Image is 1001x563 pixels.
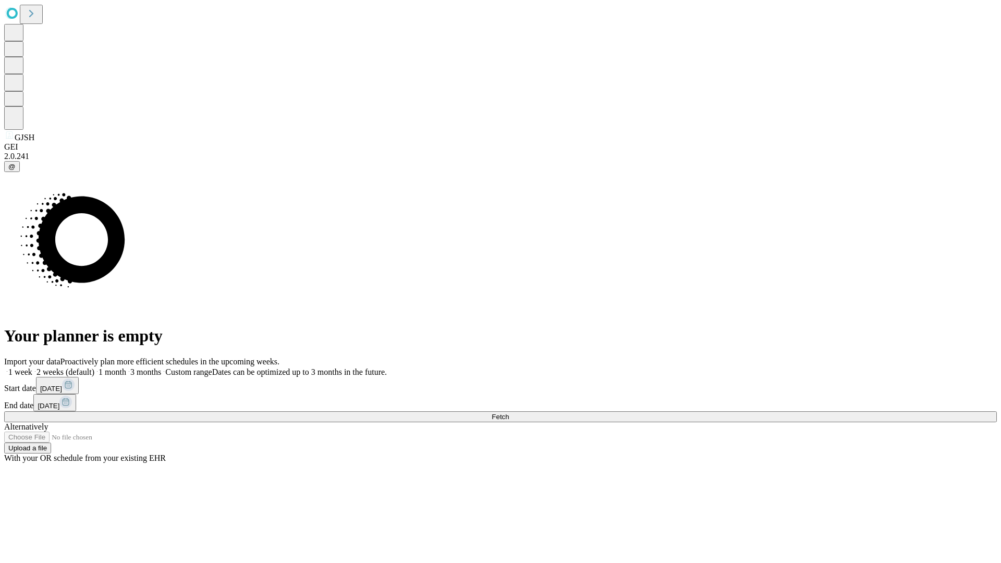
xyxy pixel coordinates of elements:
div: End date [4,394,997,411]
span: [DATE] [40,385,62,393]
button: Upload a file [4,443,51,454]
span: Fetch [492,413,509,421]
span: 2 weeks (default) [36,368,94,376]
span: Custom range [165,368,212,376]
div: 2.0.241 [4,152,997,161]
div: GEI [4,142,997,152]
span: Import your data [4,357,60,366]
span: With your OR schedule from your existing EHR [4,454,166,462]
button: Fetch [4,411,997,422]
span: 1 week [8,368,32,376]
div: Start date [4,377,997,394]
button: [DATE] [36,377,79,394]
button: [DATE] [33,394,76,411]
span: [DATE] [38,402,59,410]
span: 1 month [99,368,126,376]
button: @ [4,161,20,172]
h1: Your planner is empty [4,326,997,346]
span: Dates can be optimized up to 3 months in the future. [212,368,387,376]
span: Proactively plan more efficient schedules in the upcoming weeks. [60,357,279,366]
span: 3 months [130,368,161,376]
span: @ [8,163,16,170]
span: Alternatively [4,422,48,431]
span: GJSH [15,133,34,142]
